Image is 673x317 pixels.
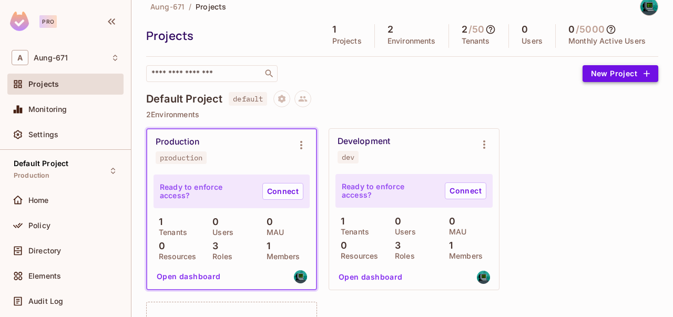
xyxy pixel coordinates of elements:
h5: 2 [388,24,393,35]
p: 1 [335,216,344,227]
a: Connect [262,183,303,200]
p: Ready to enforce access? [342,182,436,199]
p: 0 [261,217,273,227]
span: Monitoring [28,105,67,114]
p: 1 [444,240,453,251]
div: Pro [39,15,57,28]
span: Policy [28,221,50,230]
span: Workspace: Aung-671 [34,54,68,62]
span: Home [28,196,49,204]
p: Members [444,252,483,260]
p: 0 [390,216,401,227]
h5: / 50 [468,24,484,35]
p: Monthly Active Users [568,37,646,45]
div: Projects [146,28,314,44]
p: Ready to enforce access? [160,183,254,200]
span: Project settings [273,96,290,106]
p: Roles [390,252,415,260]
p: MAU [261,228,284,237]
h5: 1 [332,24,336,35]
p: 0 [444,216,455,227]
p: MAU [444,228,466,236]
p: Users [207,228,233,237]
p: 3 [390,240,401,251]
span: Default Project [14,159,68,168]
li: / [189,2,191,12]
p: 2 Environments [146,110,658,119]
span: Projects [28,80,59,88]
div: Development [338,136,390,147]
p: Tenants [462,37,490,45]
span: Elements [28,272,61,280]
img: winfloweraungkomin1997@gmail.com [477,271,490,284]
h5: / 5000 [576,24,605,35]
p: Users [390,228,416,236]
span: A [12,50,28,65]
p: 0 [154,241,165,251]
button: Environment settings [474,134,495,155]
p: 1 [261,241,270,251]
h5: 2 [462,24,467,35]
p: Tenants [335,228,369,236]
span: Production [14,171,50,180]
p: Members [261,252,300,261]
h5: 0 [568,24,575,35]
p: Resources [335,252,378,260]
div: Production [156,137,199,147]
span: Settings [28,130,58,139]
p: Roles [207,252,232,261]
p: Tenants [154,228,187,237]
img: winfloweraungkomin1997@gmail.com [294,270,307,283]
p: 1 [154,217,162,227]
p: Projects [332,37,362,45]
p: Users [522,37,543,45]
div: production [160,154,202,162]
span: default [229,92,267,106]
h4: Default Project [146,93,222,105]
img: SReyMgAAAABJRU5ErkJggg== [10,12,29,31]
div: dev [342,153,354,161]
span: Aung-671 [150,2,185,12]
button: Environment settings [291,135,312,156]
button: Open dashboard [152,268,225,285]
p: 0 [335,240,347,251]
span: Directory [28,247,61,255]
p: Environments [388,37,436,45]
button: Open dashboard [334,269,407,285]
p: Resources [154,252,196,261]
button: New Project [583,65,658,82]
p: 0 [207,217,219,227]
p: 3 [207,241,218,251]
span: Audit Log [28,297,63,305]
a: Connect [445,182,486,199]
span: Projects [196,2,226,12]
h5: 0 [522,24,528,35]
